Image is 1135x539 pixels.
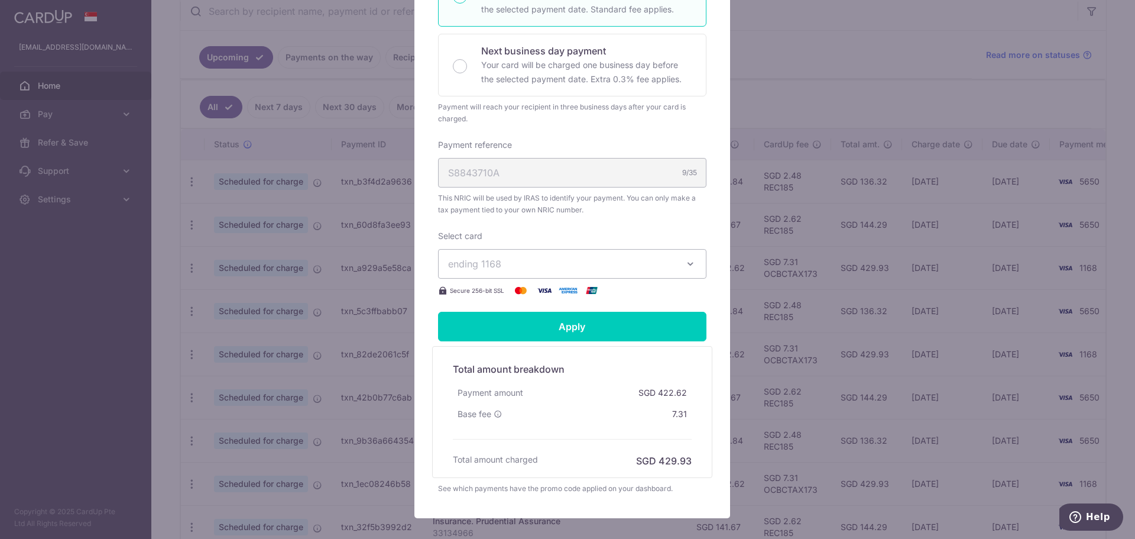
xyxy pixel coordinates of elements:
[448,258,501,270] span: ending 1168
[438,101,706,125] div: Payment will reach your recipient in three business days after your card is charged.
[438,230,482,242] label: Select card
[509,283,533,298] img: Mastercard
[438,249,706,279] button: ending 1168
[453,382,528,404] div: Payment amount
[667,404,692,425] div: 7.31
[634,382,692,404] div: SGD 422.62
[453,362,692,376] h5: Total amount breakdown
[481,58,692,86] p: Your card will be charged one business day before the selected payment date. Extra 0.3% fee applies.
[438,483,706,495] div: See which payments have the promo code applied on your dashboard.
[438,192,706,216] span: This NRIC will be used by IRAS to identify your payment. You can only make a tax payment tied to ...
[1059,504,1123,533] iframe: Opens a widget where you can find more information
[556,283,580,298] img: American Express
[580,283,604,298] img: UnionPay
[458,408,491,420] span: Base fee
[533,283,556,298] img: Visa
[481,44,692,58] p: Next business day payment
[438,139,512,151] label: Payment reference
[450,286,504,295] span: Secure 256-bit SSL
[453,454,538,466] h6: Total amount charged
[438,312,706,341] input: Apply
[682,167,697,179] div: 9/35
[636,454,692,468] h6: SGD 429.93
